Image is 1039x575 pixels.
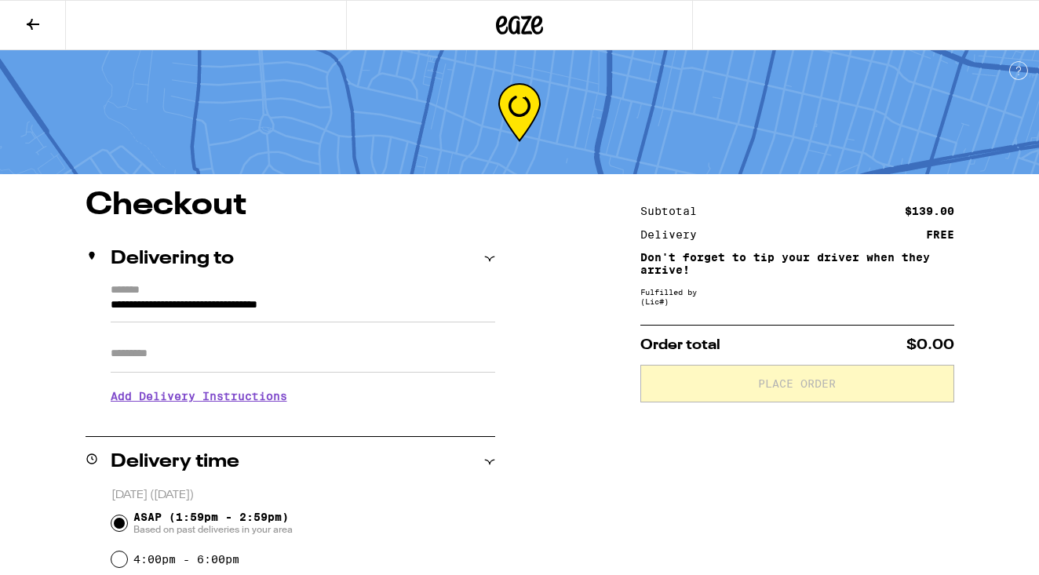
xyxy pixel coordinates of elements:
[926,229,954,240] div: FREE
[905,206,954,217] div: $139.00
[133,553,239,566] label: 4:00pm - 6:00pm
[640,365,954,402] button: Place Order
[111,488,495,503] p: [DATE] ([DATE])
[906,338,954,352] span: $0.00
[640,206,708,217] div: Subtotal
[640,251,954,276] p: Don't forget to tip your driver when they arrive!
[758,378,836,389] span: Place Order
[111,414,495,427] p: We'll contact you at [PHONE_NUMBER] when we arrive
[640,338,720,352] span: Order total
[133,523,293,536] span: Based on past deliveries in your area
[133,511,293,536] span: ASAP (1:59pm - 2:59pm)
[111,453,239,471] h2: Delivery time
[111,378,495,414] h3: Add Delivery Instructions
[111,249,234,268] h2: Delivering to
[86,190,495,221] h1: Checkout
[640,287,954,306] div: Fulfilled by (Lic# )
[640,229,708,240] div: Delivery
